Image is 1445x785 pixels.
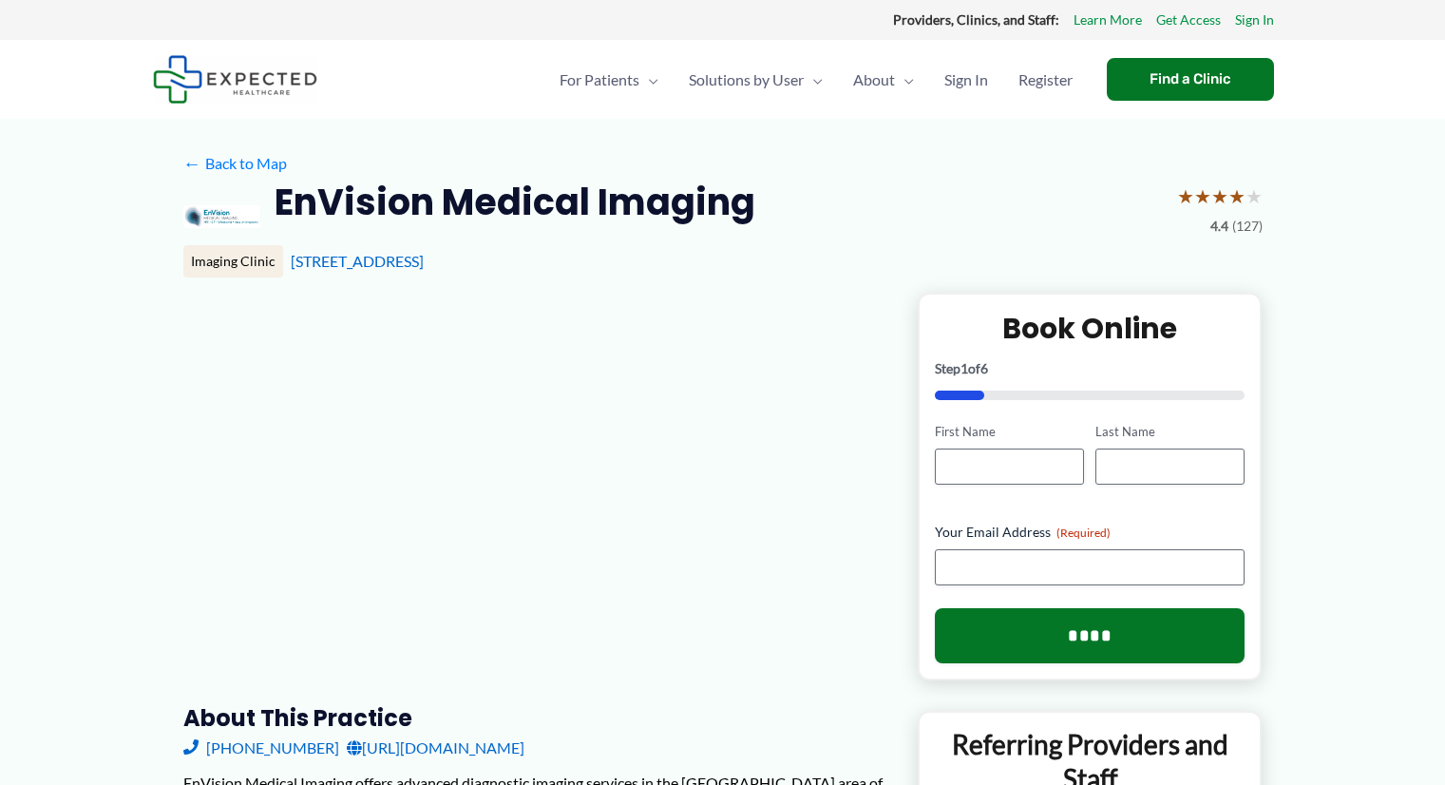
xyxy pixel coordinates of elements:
[935,310,1245,347] h2: Book Online
[804,47,823,113] span: Menu Toggle
[1228,179,1245,214] span: ★
[944,47,988,113] span: Sign In
[838,47,929,113] a: AboutMenu Toggle
[1074,8,1142,32] a: Learn More
[544,47,1088,113] nav: Primary Site Navigation
[544,47,674,113] a: For PatientsMenu Toggle
[689,47,804,113] span: Solutions by User
[1210,214,1228,239] span: 4.4
[935,423,1084,441] label: First Name
[639,47,658,113] span: Menu Toggle
[1003,47,1088,113] a: Register
[674,47,838,113] a: Solutions by UserMenu Toggle
[1156,8,1221,32] a: Get Access
[1056,526,1111,540] span: (Required)
[1211,179,1228,214] span: ★
[1194,179,1211,214] span: ★
[291,252,424,270] a: [STREET_ADDRESS]
[1107,58,1274,101] a: Find a Clinic
[153,55,317,104] img: Expected Healthcare Logo - side, dark font, small
[183,149,287,178] a: ←Back to Map
[1232,214,1263,239] span: (127)
[1235,8,1274,32] a: Sign In
[183,154,201,172] span: ←
[935,362,1245,375] p: Step of
[960,360,968,376] span: 1
[275,179,755,225] h2: EnVision Medical Imaging
[929,47,1003,113] a: Sign In
[1245,179,1263,214] span: ★
[1095,423,1245,441] label: Last Name
[935,523,1245,542] label: Your Email Address
[895,47,914,113] span: Menu Toggle
[853,47,895,113] span: About
[183,734,339,762] a: [PHONE_NUMBER]
[183,245,283,278] div: Imaging Clinic
[1177,179,1194,214] span: ★
[1018,47,1073,113] span: Register
[347,734,524,762] a: [URL][DOMAIN_NAME]
[183,703,887,733] h3: About this practice
[893,11,1059,28] strong: Providers, Clinics, and Staff:
[980,360,988,376] span: 6
[560,47,639,113] span: For Patients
